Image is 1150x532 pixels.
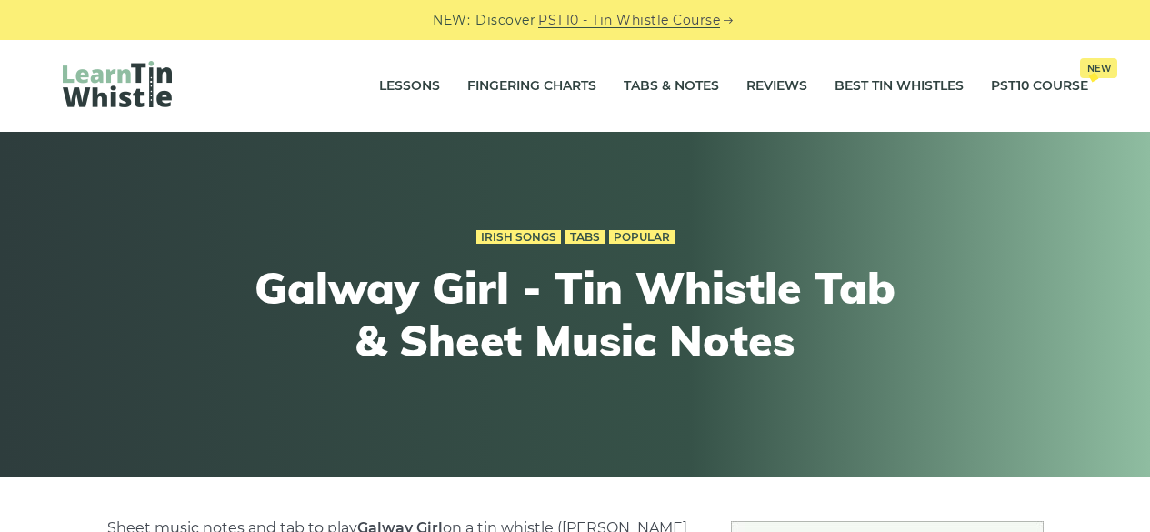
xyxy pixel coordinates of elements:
a: Best Tin Whistles [835,64,964,109]
a: Tabs [565,230,605,245]
a: PST10 CourseNew [991,64,1088,109]
a: Irish Songs [476,230,561,245]
a: Popular [609,230,675,245]
span: New [1080,58,1117,78]
h1: Galway Girl - Tin Whistle Tab & Sheet Music Notes [241,262,910,366]
a: Tabs & Notes [624,64,719,109]
a: Reviews [746,64,807,109]
a: Lessons [379,64,440,109]
a: Fingering Charts [467,64,596,109]
img: LearnTinWhistle.com [63,61,172,107]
